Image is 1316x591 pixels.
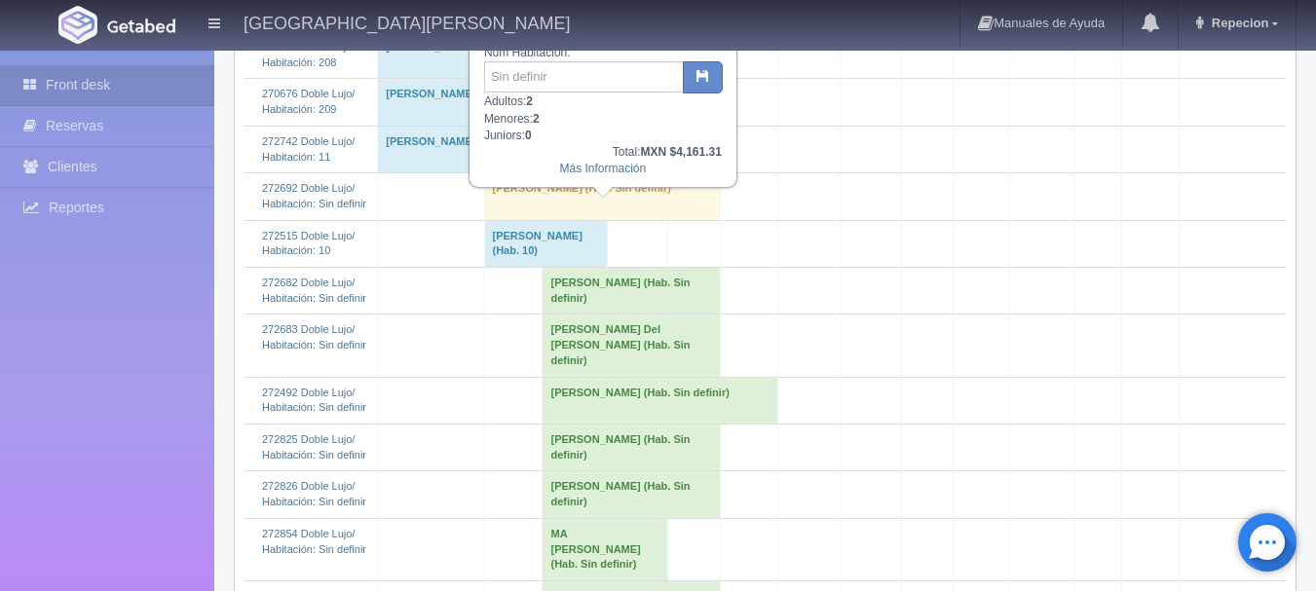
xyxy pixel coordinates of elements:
[107,18,175,33] img: Getabed
[262,480,366,507] a: 272826 Doble Lujo/Habitación: Sin definir
[533,112,540,126] b: 2
[525,129,532,142] b: 0
[543,314,720,377] td: [PERSON_NAME] Del [PERSON_NAME] (Hab. Sin definir)
[262,88,355,115] a: 270676 Doble Lujo/Habitación: 209
[378,126,543,172] td: [PERSON_NAME] (Hab. 11)
[484,173,720,220] td: [PERSON_NAME] (Hab. Sin definir)
[484,144,722,161] div: Total:
[262,433,366,461] a: 272825 Doble Lujo/Habitación: Sin definir
[378,32,608,79] td: [PERSON_NAME] (Hab. 208)
[262,182,366,209] a: 272692 Doble Lujo/Habitación: Sin definir
[58,6,97,44] img: Getabed
[262,528,366,555] a: 272854 Doble Lujo/Habitación: Sin definir
[484,220,608,267] td: [PERSON_NAME] (Hab. 10)
[378,79,608,126] td: [PERSON_NAME] (Hab. 209)
[560,162,647,175] a: Más Información
[262,323,366,351] a: 272683 Doble Lujo/Habitación: Sin definir
[1207,16,1269,30] span: Repecion
[543,377,778,424] td: [PERSON_NAME] (Hab. Sin definir)
[543,518,668,580] td: MA [PERSON_NAME] (Hab. Sin definir)
[640,145,721,159] b: MXN $4,161.31
[526,94,533,108] b: 2
[543,471,720,518] td: [PERSON_NAME] (Hab. Sin definir)
[262,135,355,163] a: 272742 Doble Lujo/Habitación: 11
[262,387,366,414] a: 272492 Doble Lujo/Habitación: Sin definir
[543,424,720,470] td: [PERSON_NAME] (Hab. Sin definir)
[484,61,684,92] input: Sin definir
[262,41,355,68] a: 270677 Doble Lujo/Habitación: 208
[543,268,720,314] td: [PERSON_NAME] (Hab. Sin definir)
[244,10,570,34] h4: [GEOGRAPHIC_DATA][PERSON_NAME]
[262,277,366,304] a: 272682 Doble Lujo/Habitación: Sin definir
[262,230,355,257] a: 272515 Doble Lujo/Habitación: 10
